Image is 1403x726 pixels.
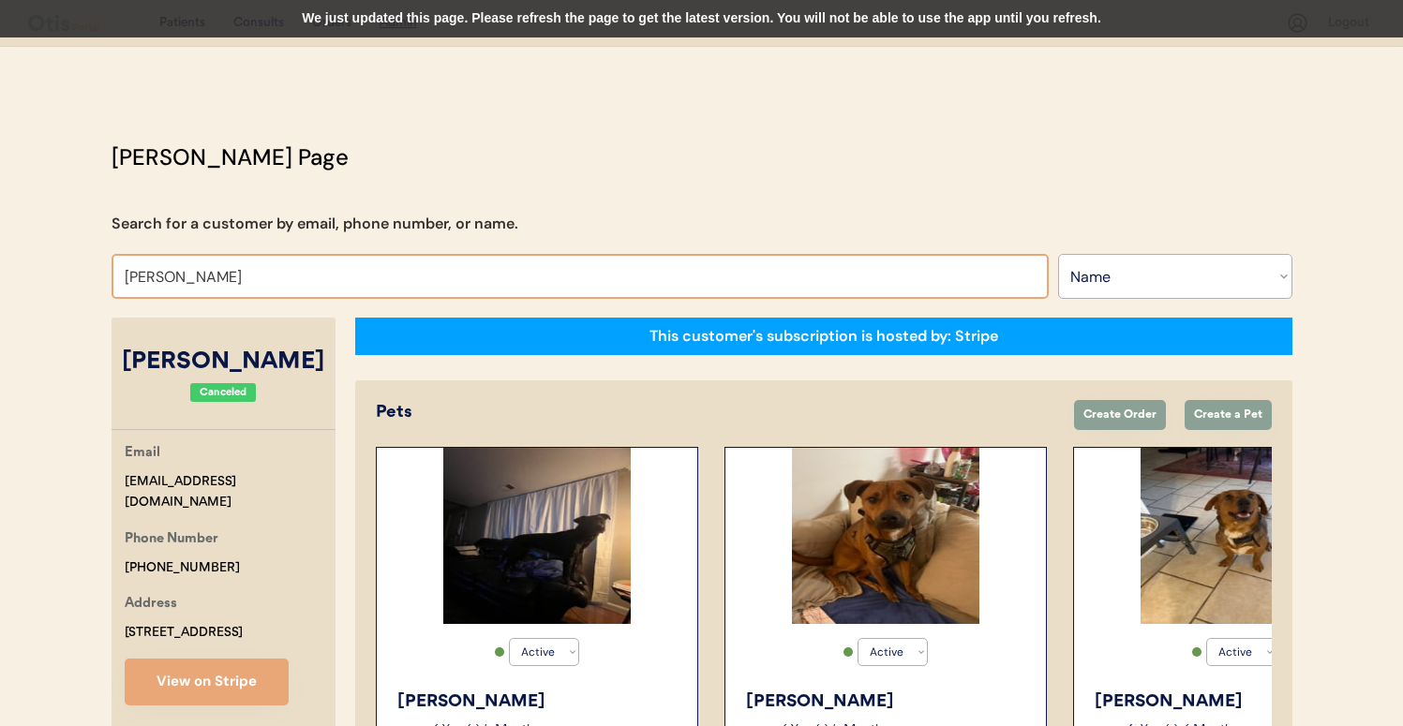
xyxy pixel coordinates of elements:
[112,213,518,235] div: Search for a customer by email, phone number, or name.
[649,326,998,347] div: This customer's subscription is hosted by: Stripe
[125,528,218,552] div: Phone Number
[125,593,177,616] div: Address
[125,659,289,705] button: View on Stripe
[443,448,631,624] img: IMG_1689.jpeg
[1095,689,1376,715] div: [PERSON_NAME]
[125,557,240,579] div: [PHONE_NUMBER]
[376,400,1055,425] div: Pets
[1074,400,1166,430] button: Create Order
[792,448,979,624] img: IMG_0830.jpeg
[746,689,1027,715] div: [PERSON_NAME]
[125,622,243,644] div: [STREET_ADDRESS]
[1185,400,1272,430] button: Create a Pet
[112,141,349,174] div: [PERSON_NAME] Page
[1141,448,1328,624] img: image.jpg
[125,471,336,514] div: [EMAIL_ADDRESS][DOMAIN_NAME]
[397,689,679,715] div: [PERSON_NAME]
[112,254,1049,299] input: Search by name
[125,442,160,466] div: Email
[112,345,336,380] div: [PERSON_NAME]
